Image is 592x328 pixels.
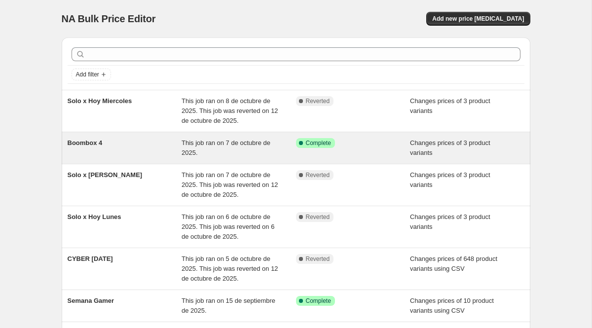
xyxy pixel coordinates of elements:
span: Reverted [306,171,330,179]
span: This job ran on 15 de septiembre de 2025. [182,297,275,314]
span: Reverted [306,97,330,105]
span: This job ran on 5 de octubre de 2025. This job was reverted on 12 de octubre de 2025. [182,255,278,282]
span: Changes prices of 3 product variants [410,171,490,188]
span: Solo x Hoy Lunes [68,213,121,220]
span: NA Bulk Price Editor [62,13,156,24]
span: Add filter [76,71,99,78]
button: Add new price [MEDICAL_DATA] [426,12,530,26]
span: CYBER [DATE] [68,255,113,262]
span: Reverted [306,213,330,221]
span: Changes prices of 3 product variants [410,213,490,230]
span: This job ran on 7 de octubre de 2025. [182,139,270,156]
button: Add filter [72,69,111,80]
span: Solo x Hoy Miercoles [68,97,132,105]
span: Changes prices of 3 product variants [410,139,490,156]
span: Solo x [PERSON_NAME] [68,171,143,179]
span: Changes prices of 3 product variants [410,97,490,114]
span: Add new price [MEDICAL_DATA] [432,15,524,23]
span: Semana Gamer [68,297,114,304]
span: This job ran on 6 de octubre de 2025. This job was reverted on 6 de octubre de 2025. [182,213,274,240]
span: Complete [306,139,331,147]
span: This job ran on 8 de octubre de 2025. This job was reverted on 12 de octubre de 2025. [182,97,278,124]
span: Boombox 4 [68,139,103,146]
span: This job ran on 7 de octubre de 2025. This job was reverted on 12 de octubre de 2025. [182,171,278,198]
span: Complete [306,297,331,305]
span: Reverted [306,255,330,263]
span: Changes prices of 10 product variants using CSV [410,297,494,314]
span: Changes prices of 648 product variants using CSV [410,255,497,272]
